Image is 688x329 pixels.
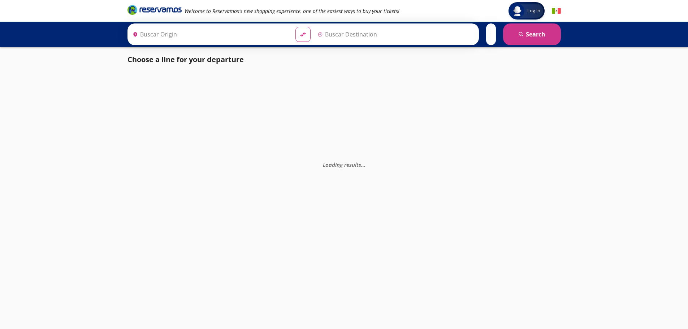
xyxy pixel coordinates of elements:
[127,4,182,15] i: Brand Logo
[127,4,182,17] a: Brand Logo
[130,25,290,43] input: Buscar Origin
[361,161,363,168] span: .
[185,8,399,14] em: Welcome to Reservamos's new shopping experience, one of the easiest ways to buy your tickets!
[524,7,543,14] span: Log in
[315,25,475,43] input: Buscar Destination
[363,161,364,168] span: .
[323,161,365,168] em: Loading results
[127,54,244,65] p: Choose a line for your departure
[364,161,365,168] span: .
[503,23,561,45] button: Search
[552,7,561,16] button: Español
